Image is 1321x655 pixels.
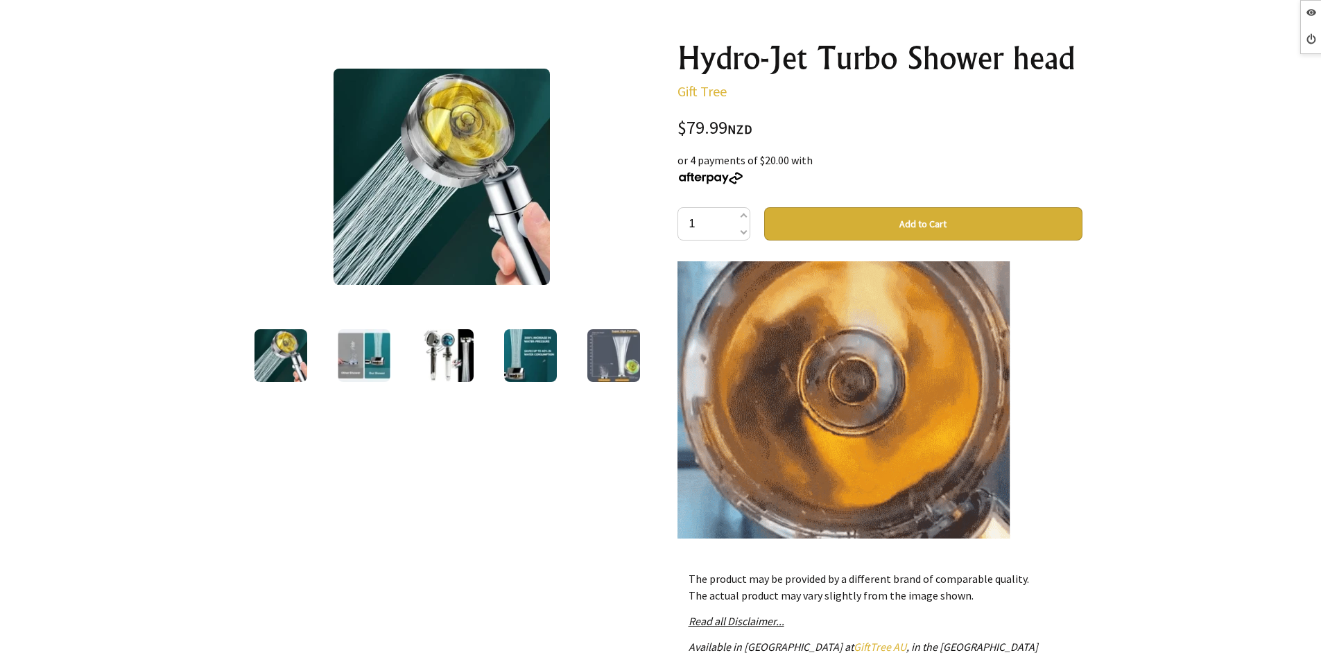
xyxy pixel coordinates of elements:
img: Hydro-Jet Turbo Shower head [421,329,474,382]
img: Hydro-Jet Turbo Shower head [504,329,557,382]
a: GiftTree AU [854,640,906,654]
img: Hydro-Jet Turbo Shower head [254,329,307,382]
p: The product may be provided by a different brand of comparable quality. The actual product may va... [689,570,1071,604]
img: Hydro-Jet Turbo Shower head [587,329,640,382]
div: Tired of low water pressure and weak water flow? Not anymore with Powerful Hydro-Jet shower head.... [677,261,1082,539]
a: Gift Tree [677,82,727,100]
img: Hydro-Jet Turbo Shower head [334,69,550,285]
span: NZD [727,121,752,137]
h1: Hydro-Jet Turbo Shower head [677,42,1082,75]
button: Add to Cart [764,207,1082,241]
img: Afterpay [677,172,744,184]
div: or 4 payments of $20.00 with [677,152,1082,185]
img: Hydro-Jet Turbo Shower head [338,329,390,382]
a: Read all Disclaimer... [689,614,784,628]
div: $79.99 [677,119,1082,138]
